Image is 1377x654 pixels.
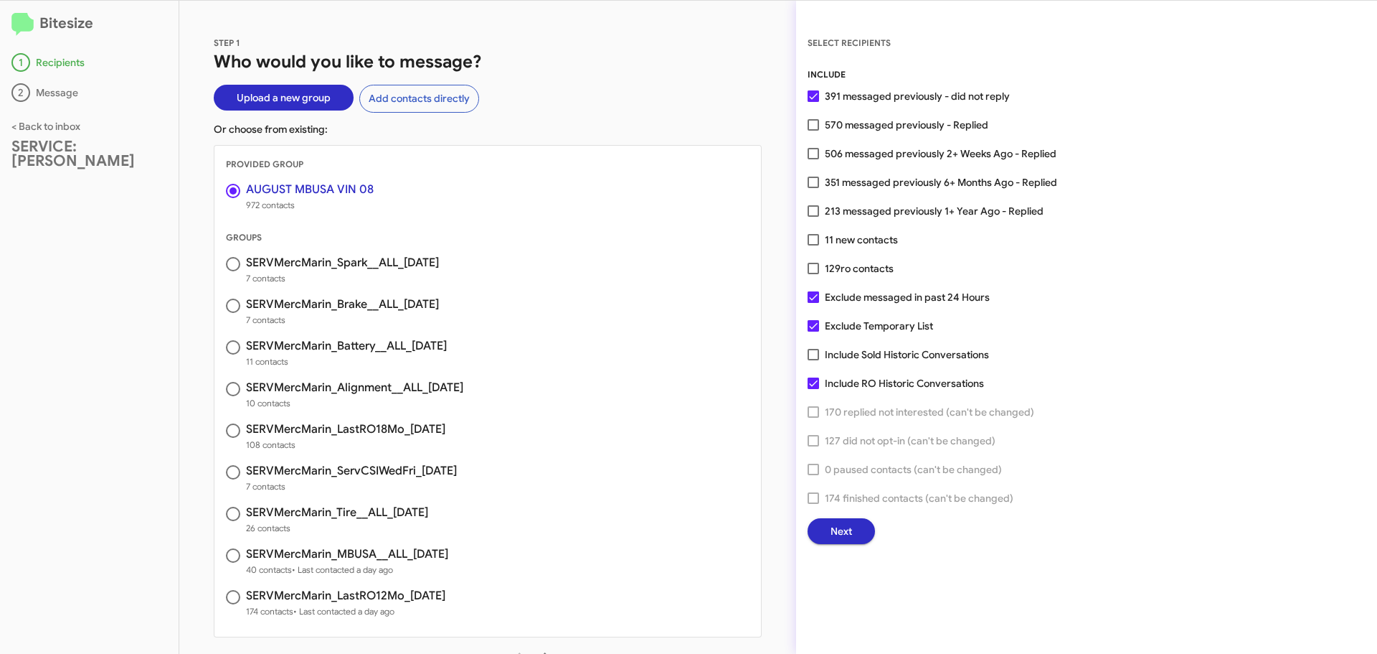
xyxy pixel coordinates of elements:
[246,424,445,435] h3: SERVMercMarin_LastRO18Mo_[DATE]
[11,13,34,36] img: logo-minimal.svg
[825,289,990,306] span: Exclude messaged in past 24 Hours
[214,37,240,48] span: STEP 1
[246,438,445,452] span: 108 contacts
[11,12,167,36] h2: Bitesize
[825,346,989,363] span: Include Sold Historic Conversations
[246,198,374,212] span: 972 contacts
[246,548,448,560] h3: SERVMercMarin_MBUSA__ALL_[DATE]
[825,231,898,248] span: 11 new contacts
[825,490,1013,507] span: 174 finished contacts (can't be changed)
[246,480,457,494] span: 7 contacts
[825,317,933,335] span: Exclude Temporary List
[808,37,891,48] span: SELECT RECIPIENTS
[246,271,439,286] span: 7 contacts
[214,122,762,136] p: Or choose from existing:
[11,139,167,168] div: SERVICE: [PERSON_NAME]
[246,382,463,393] h3: SERVMercMarin_Alignment__ALL_[DATE]
[831,518,852,544] span: Next
[825,432,995,449] span: 127 did not opt-in (can't be changed)
[11,120,80,133] a: < Back to inbox
[237,85,331,111] span: Upload a new group
[246,590,445,602] h3: SERVMercMarin_LastRO12Mo_[DATE]
[246,355,447,369] span: 11 contacts
[246,313,439,327] span: 7 contacts
[825,375,984,392] span: Include RO Historic Conversations
[11,83,167,102] div: Message
[214,230,761,245] div: GROUPS
[246,604,445,619] span: 174 contacts
[825,202,1044,220] span: 213 messaged previously 1+ Year Ago - Replied
[11,53,167,72] div: Recipients
[292,564,393,575] span: • Last contacted a day ago
[246,507,428,518] h3: SERVMercMarin_Tire__ALL_[DATE]
[214,85,354,111] button: Upload a new group
[825,461,1002,478] span: 0 paused contacts (can't be changed)
[825,88,1010,105] span: 391 messaged previously - did not reply
[246,396,463,411] span: 10 contacts
[293,606,394,617] span: • Last contacted a day ago
[246,299,439,310] h3: SERVMercMarin_Brake__ALL_[DATE]
[246,184,374,195] h3: AUGUST MBUSA VIN 08
[11,83,30,102] div: 2
[246,521,428,536] span: 26 contacts
[11,53,30,72] div: 1
[246,340,447,352] h3: SERVMercMarin_Battery__ALL_[DATE]
[246,563,448,577] span: 40 contacts
[825,260,894,277] span: 129
[246,257,439,268] h3: SERVMercMarin_Spark__ALL_[DATE]
[808,67,1366,82] div: INCLUDE
[825,174,1057,191] span: 351 messaged previously 6+ Months Ago - Replied
[214,50,762,73] h1: Who would you like to message?
[825,116,988,134] span: 570 messaged previously - Replied
[841,262,894,275] span: ro contacts
[359,85,479,113] button: Add contacts directly
[808,518,875,544] button: Next
[214,157,761,172] div: PROVIDED GROUP
[825,145,1056,162] span: 506 messaged previously 2+ Weeks Ago - Replied
[246,465,457,477] h3: SERVMercMarin_ServCSIWedFri_[DATE]
[825,403,1034,421] span: 170 replied not interested (can't be changed)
